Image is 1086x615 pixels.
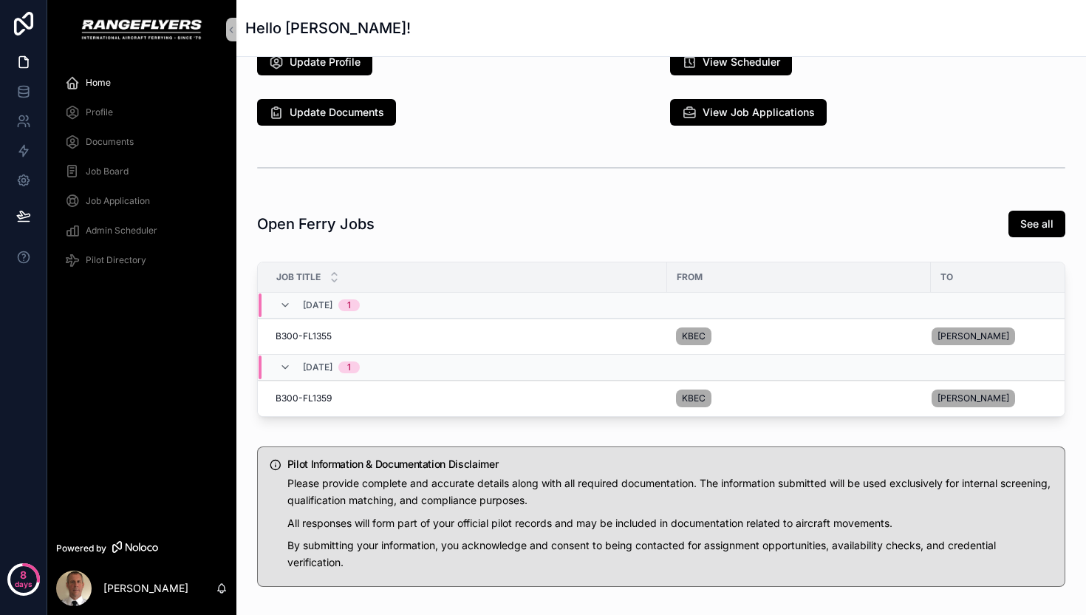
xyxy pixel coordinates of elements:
span: View Job Applications [703,105,815,120]
h1: Open Ferry Jobs [257,214,375,234]
div: scrollable content [47,59,236,293]
button: See all [1008,211,1065,237]
a: Documents [56,129,228,155]
p: days [15,574,33,594]
span: View Scheduler [703,55,780,69]
button: Update Documents [257,99,396,126]
p: [PERSON_NAME] [103,581,188,596]
a: Pilot Directory [56,247,228,273]
span: [PERSON_NAME] [938,393,1009,404]
span: Update Profile [290,55,361,69]
span: Job Board [86,166,129,177]
span: Powered by [56,543,106,554]
span: Profile [86,106,113,118]
span: Pilot Directory [86,254,146,266]
p: 8 [20,568,27,582]
span: KBEC [682,393,706,404]
span: [DATE] [303,361,332,373]
span: B300-FL1359 [276,393,332,404]
a: Home [56,69,228,96]
span: KBEC [682,330,706,342]
span: B300-FL1355 [276,330,332,342]
span: Update Documents [290,105,384,120]
div: 1 [347,361,351,373]
span: To [940,271,953,283]
div: 1 [347,299,351,311]
button: Update Profile [257,49,372,75]
span: [PERSON_NAME] [938,330,1009,342]
img: App logo [81,18,202,41]
p: Please provide complete and accurate details along with all required documentation. The informati... [287,475,1053,509]
a: Job Application [56,188,228,214]
span: Admin Scheduler [86,225,157,237]
a: Profile [56,99,228,126]
a: Job Board [56,158,228,185]
span: Job Application [86,195,150,207]
span: [DATE] [303,299,332,311]
p: All responses will form part of your official pilot records and may be included in documentation ... [287,515,1053,532]
p: By submitting your information, you acknowledge and consent to being contacted for assignment opp... [287,537,1053,571]
a: Powered by [47,534,236,562]
h1: Hello [PERSON_NAME]! [245,18,411,38]
span: Job Title [276,271,321,283]
span: Documents [86,136,134,148]
span: From [677,271,703,283]
a: Admin Scheduler [56,217,228,244]
span: See all [1020,217,1053,231]
button: View Job Applications [670,99,827,126]
div: Please provide complete and accurate details along with all required documentation. The informati... [287,475,1053,571]
button: View Scheduler [670,49,792,75]
h5: Pilot Information & Documentation Disclaimer [287,459,1053,469]
span: Home [86,77,111,89]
